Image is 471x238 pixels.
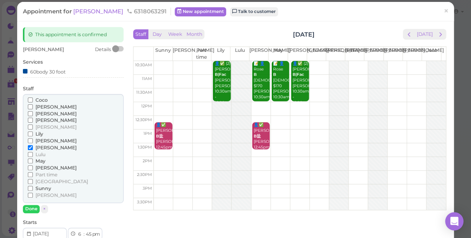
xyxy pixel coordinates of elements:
input: [GEOGRAPHIC_DATA] [28,179,33,184]
b: B盐 [156,134,163,139]
a: New appointment [175,7,226,16]
span: 3pm [143,186,152,191]
b: B [273,72,276,77]
span: 10:30am [135,62,152,67]
th: [PERSON_NAME] [173,47,192,61]
th: [PERSON_NAME] [326,47,345,61]
span: 12:30pm [135,117,152,122]
div: This appointment is confirmed [23,27,124,42]
label: Staff [23,85,34,92]
div: 📝 👤Rose [DEMOGRAPHIC_DATA] $170 [PERSON_NAME]|May 10:30am - 12:00pm [273,61,289,111]
label: Services [23,59,43,65]
input: [PERSON_NAME] [28,118,33,123]
span: 12pm [141,104,152,109]
div: Open Intercom Messenger [445,212,463,230]
th: Sunny [154,47,173,61]
th: [PERSON_NAME] [364,47,383,61]
span: 2pm [143,158,152,163]
span: May [35,158,45,164]
th: [PERSON_NAME] [249,47,268,61]
a: [PERSON_NAME] [73,8,125,15]
th: Lily [211,47,230,61]
span: [GEOGRAPHIC_DATA] [35,179,88,184]
button: Staff [133,29,148,40]
th: Part time [192,47,211,61]
h2: [DATE] [293,30,315,39]
span: Lily [35,131,43,137]
div: 👤✅ [PERSON_NAME] [PERSON_NAME]|Sunny 12:45pm - 1:45pm [156,122,172,161]
input: [PERSON_NAME] [28,193,33,198]
span: [PERSON_NAME] [23,46,64,52]
a: × [439,2,453,20]
th: [PERSON_NAME] [345,47,364,61]
div: Details [95,46,111,53]
th: [GEOGRAPHIC_DATA] [307,47,326,61]
button: [DATE] [414,29,435,39]
span: Coco [35,97,48,103]
input: [PERSON_NAME] [28,125,33,129]
b: B|Fac [293,72,304,77]
span: 11am [142,76,152,81]
b: B|Fac [214,72,226,77]
span: [PERSON_NAME] [35,165,77,171]
input: May [28,158,33,163]
th: [PERSON_NAME] [288,47,307,61]
div: Appointment for [23,8,171,15]
b: B盐 [254,134,261,139]
span: 1:30pm [138,145,152,150]
th: [PERSON_NAME] [383,47,402,61]
span: 2:30pm [137,172,152,177]
button: × [41,205,48,213]
span: 3:30pm [137,200,152,204]
span: 6318063291 [127,8,167,15]
input: Coco [28,97,33,102]
button: Day [148,29,166,40]
button: Week [166,29,185,40]
button: next [434,29,446,39]
input: [PERSON_NAME] [28,138,33,143]
div: 👤✅ [PERSON_NAME] [PERSON_NAME]|Sunny 12:45pm - 1:45pm [253,122,270,161]
input: Lily [28,131,33,136]
span: Lulu [35,152,45,157]
span: [PERSON_NAME] [35,192,77,198]
span: [PERSON_NAME] [35,138,77,144]
input: [PERSON_NAME] [28,104,33,109]
span: Part time [35,172,58,177]
th: Lulu [230,47,249,61]
button: Month [184,29,204,40]
input: Sunny [28,186,33,191]
input: [PERSON_NAME] [28,145,33,150]
span: 1pm [143,131,152,136]
span: × [43,206,46,211]
div: 60body 30 foot [23,67,66,75]
b: B [254,72,257,77]
span: [PERSON_NAME] [35,117,77,123]
button: Done [23,205,40,213]
span: [PERSON_NAME] [35,111,77,117]
th: [PERSON_NAME] [402,47,421,61]
span: × [444,6,448,16]
span: Sunny [35,185,51,191]
button: prev [403,29,415,39]
input: Part time [28,172,33,177]
div: 📝 👤Rose [DEMOGRAPHIC_DATA] $170 [PERSON_NAME]|May 10:30am - 12:00pm [253,61,270,111]
input: [PERSON_NAME] [28,111,33,116]
label: Starts [23,219,37,226]
input: Lulu [28,152,33,157]
th: Coco [421,47,440,61]
div: 👤✅ (2) [PERSON_NAME] [PERSON_NAME]|[PERSON_NAME] 10:30am - 12:00pm [214,61,231,106]
input: [PERSON_NAME] [28,165,33,170]
span: 11:30am [136,90,152,95]
div: 👤✅ (2) [PERSON_NAME] [PERSON_NAME]|[PERSON_NAME] 10:30am - 12:00pm [292,61,309,106]
span: [PERSON_NAME] [35,124,77,130]
th: May [268,47,288,61]
span: [PERSON_NAME] [35,104,77,110]
span: [PERSON_NAME] [35,145,77,150]
a: Talk to customer [230,7,278,16]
